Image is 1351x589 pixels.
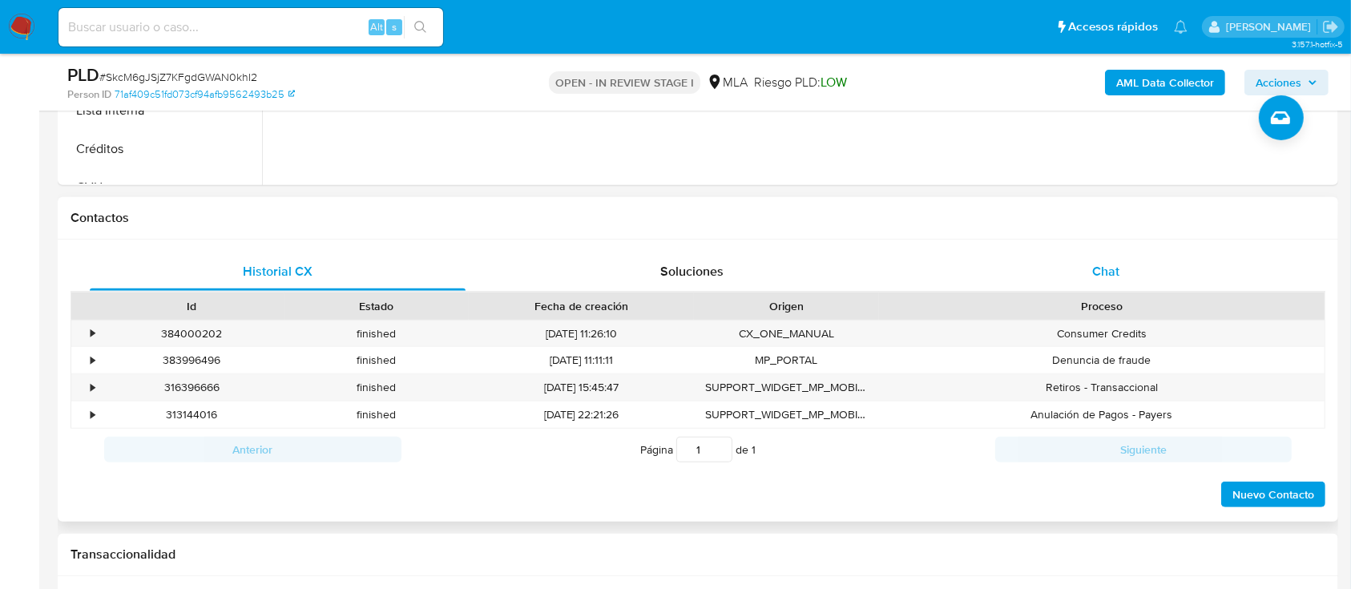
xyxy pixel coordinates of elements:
a: Salir [1322,18,1339,35]
div: finished [284,401,470,428]
button: AML Data Collector [1105,70,1225,95]
span: LOW [821,73,847,91]
div: finished [284,347,470,373]
div: MP_PORTAL [694,347,879,373]
div: [DATE] 15:45:47 [469,374,694,401]
span: Riesgo PLD: [754,74,847,91]
button: Acciones [1244,70,1329,95]
div: Proceso [890,298,1313,314]
div: MLA [707,74,748,91]
div: Estado [296,298,458,314]
div: • [91,407,95,422]
span: Alt [370,19,383,34]
div: SUPPORT_WIDGET_MP_MOBILE [694,374,879,401]
span: 1 [752,442,756,458]
span: Nuevo Contacto [1232,483,1314,506]
a: Notificaciones [1174,20,1188,34]
div: Anulación de Pagos - Payers [879,401,1325,428]
div: 316396666 [99,374,284,401]
div: CX_ONE_MANUAL [694,321,879,347]
div: Denuncia de fraude [879,347,1325,373]
div: Id [111,298,273,314]
b: AML Data Collector [1116,70,1214,95]
span: Página de [640,437,756,462]
span: s [392,19,397,34]
div: [DATE] 11:11:11 [469,347,694,373]
div: SUPPORT_WIDGET_MP_MOBILE [694,401,879,428]
span: # SkcM6gJSjZ7KFgdGWAN0khI2 [99,69,257,85]
div: 313144016 [99,401,284,428]
h1: Transaccionalidad [71,547,1325,563]
p: OPEN - IN REVIEW STAGE I [549,71,700,94]
input: Buscar usuario o caso... [58,17,443,38]
span: Acciones [1256,70,1301,95]
button: Créditos [62,130,262,168]
button: Siguiente [995,437,1293,462]
button: Nuevo Contacto [1221,482,1325,507]
div: • [91,353,95,368]
button: CVU [62,168,262,207]
div: • [91,326,95,341]
span: Accesos rápidos [1068,18,1158,35]
span: Historial CX [243,262,313,280]
div: Consumer Credits [879,321,1325,347]
div: Origen [705,298,868,314]
button: search-icon [404,16,437,38]
span: 3.157.1-hotfix-5 [1292,38,1343,50]
button: Anterior [104,437,401,462]
b: Person ID [67,87,111,102]
a: 71af409c51fd073cf94afb9562493b25 [115,87,295,102]
div: finished [284,321,470,347]
div: • [91,380,95,395]
span: Chat [1092,262,1119,280]
b: PLD [67,62,99,87]
div: finished [284,374,470,401]
div: [DATE] 11:26:10 [469,321,694,347]
div: [DATE] 22:21:26 [469,401,694,428]
h1: Contactos [71,210,1325,226]
div: 384000202 [99,321,284,347]
span: Soluciones [660,262,724,280]
div: Retiros - Transaccional [879,374,1325,401]
div: 383996496 [99,347,284,373]
div: Fecha de creación [480,298,683,314]
p: marielabelen.cragno@mercadolibre.com [1226,19,1317,34]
